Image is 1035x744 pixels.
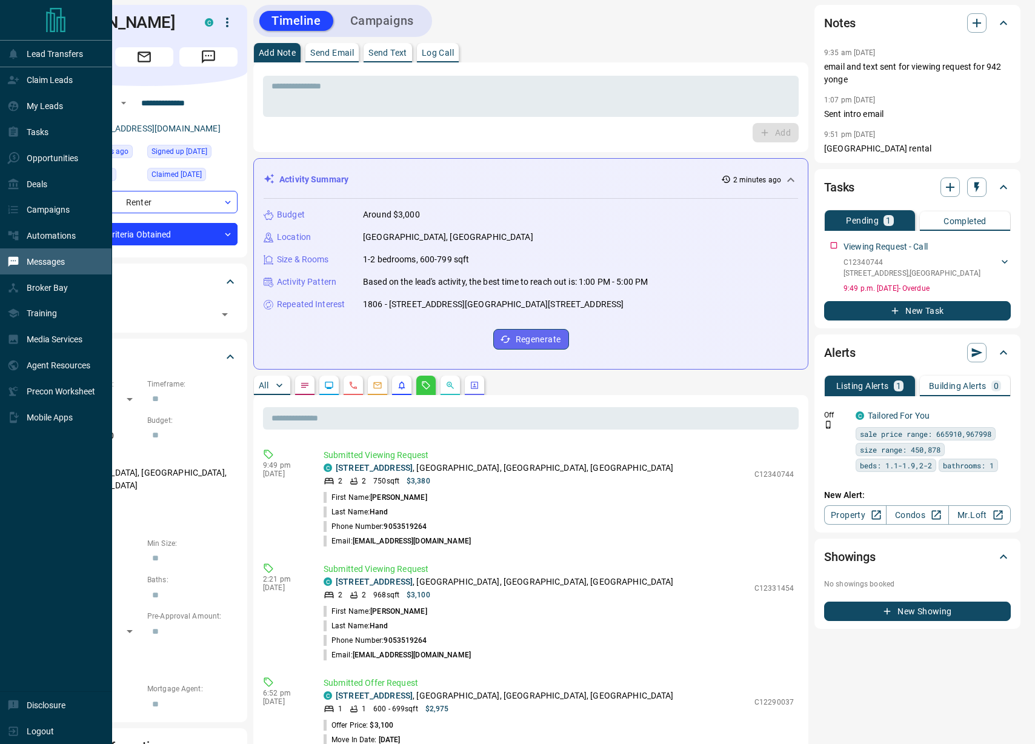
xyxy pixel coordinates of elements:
[824,338,1011,367] div: Alerts
[868,411,930,420] a: Tailored For You
[384,522,427,531] span: 9053519264
[51,267,238,296] div: Tags
[844,257,980,268] p: C12340744
[277,298,345,311] p: Repeated Interest
[336,577,413,586] a: [STREET_ADDRESS]
[844,268,980,279] p: [STREET_ADDRESS] , [GEOGRAPHIC_DATA]
[263,461,305,470] p: 9:49 pm
[860,459,932,471] span: beds: 1.1-1.9,2-2
[844,283,1011,294] p: 9:49 p.m. [DATE] - Overdue
[733,174,781,185] p: 2 minutes ago
[362,590,366,600] p: 2
[824,301,1011,321] button: New Task
[856,411,864,420] div: condos.ca
[324,720,393,731] p: Offer Price:
[824,130,876,139] p: 9:51 pm [DATE]
[948,505,1011,525] a: Mr.Loft
[147,538,238,549] p: Min Size:
[259,381,268,390] p: All
[324,507,388,517] p: Last Name:
[300,380,310,390] svg: Notes
[84,124,221,133] a: [EMAIL_ADDRESS][DOMAIN_NAME]
[336,462,674,474] p: , [GEOGRAPHIC_DATA], [GEOGRAPHIC_DATA], [GEOGRAPHIC_DATA]
[277,253,329,266] p: Size & Rooms
[179,47,238,67] span: Message
[324,649,471,660] p: Email:
[338,11,426,31] button: Campaigns
[422,48,454,57] p: Log Call
[336,463,413,473] a: [STREET_ADDRESS]
[929,382,987,390] p: Building Alerts
[421,380,431,390] svg: Requests
[310,48,354,57] p: Send Email
[363,208,420,221] p: Around $3,000
[493,329,569,350] button: Regenerate
[51,342,238,371] div: Criteria
[51,463,238,496] p: [GEOGRAPHIC_DATA], [GEOGRAPHIC_DATA], [GEOGRAPHIC_DATA]
[147,683,238,694] p: Mortgage Agent:
[348,380,358,390] svg: Calls
[116,96,131,110] button: Open
[384,636,427,645] span: 9053519264
[379,736,401,744] span: [DATE]
[824,343,856,362] h2: Alerts
[147,574,238,585] p: Baths:
[824,61,1011,86] p: email and text sent for viewing request for 942 yonge
[277,231,311,244] p: Location
[277,276,336,288] p: Activity Pattern
[147,415,238,426] p: Budget:
[324,492,427,503] p: First Name:
[147,145,238,162] div: Wed Jul 16 2025
[943,217,987,225] p: Completed
[51,13,187,32] h1: [PERSON_NAME]
[754,697,794,708] p: C12290037
[824,489,1011,502] p: New Alert:
[824,8,1011,38] div: Notes
[216,306,233,323] button: Open
[277,208,305,221] p: Budget
[336,689,674,702] p: , [GEOGRAPHIC_DATA], [GEOGRAPHIC_DATA], [GEOGRAPHIC_DATA]
[362,703,366,714] p: 1
[279,173,348,186] p: Activity Summary
[824,13,856,33] h2: Notes
[824,410,848,420] p: Off
[373,476,399,487] p: 750 sqft
[115,47,173,67] span: Email
[397,380,407,390] svg: Listing Alerts
[324,635,427,646] p: Phone Number:
[824,178,854,197] h2: Tasks
[824,108,1011,121] p: Sent intro email
[846,216,879,225] p: Pending
[824,142,1011,155] p: [GEOGRAPHIC_DATA] rental
[425,703,449,714] p: $2,975
[338,590,342,600] p: 2
[263,575,305,583] p: 2:21 pm
[324,577,332,586] div: condos.ca
[370,721,393,729] span: $3,100
[844,241,928,253] p: Viewing Request - Call
[370,508,388,516] span: Hand
[824,602,1011,621] button: New Showing
[824,542,1011,571] div: Showings
[943,459,994,471] span: bathrooms: 1
[324,691,332,700] div: condos.ca
[860,443,940,456] span: size range: 450,878
[51,452,238,463] p: Areas Searched:
[370,622,388,630] span: Hand
[324,536,471,546] p: Email:
[407,476,430,487] p: $3,380
[324,606,427,617] p: First Name:
[836,382,889,390] p: Listing Alerts
[373,380,382,390] svg: Emails
[824,96,876,104] p: 1:07 pm [DATE]
[370,607,427,616] span: [PERSON_NAME]
[373,703,418,714] p: 600 - 699 sqft
[51,191,238,213] div: Renter
[362,476,366,487] p: 2
[860,428,991,440] span: sale price range: 665910,967998
[324,380,334,390] svg: Lead Browsing Activity
[336,576,674,588] p: , [GEOGRAPHIC_DATA], [GEOGRAPHIC_DATA], [GEOGRAPHIC_DATA]
[263,697,305,706] p: [DATE]
[994,382,999,390] p: 0
[338,476,342,487] p: 2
